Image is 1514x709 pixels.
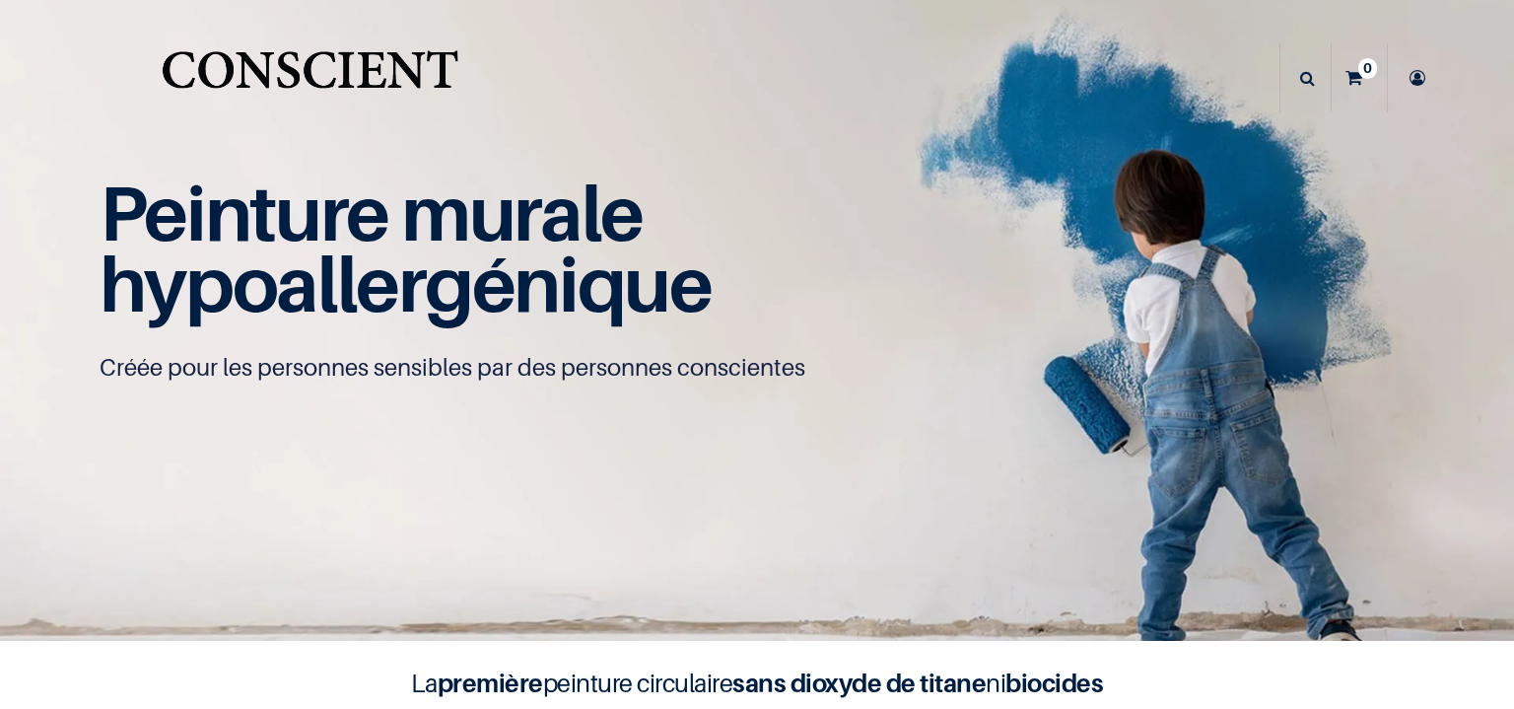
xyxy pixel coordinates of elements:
[100,352,1414,384] p: Créée pour les personnes sensibles par des personnes conscientes
[158,39,462,117] a: Logo of Conscient
[363,665,1151,702] h4: La peinture circulaire ni
[100,238,712,329] span: hypoallergénique
[100,167,643,258] span: Peinture murale
[158,39,462,117] img: Conscient
[438,668,543,698] b: première
[1332,43,1387,112] a: 0
[1005,668,1103,698] b: biocides
[1358,58,1377,78] sup: 0
[732,668,986,698] b: sans dioxyde de titane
